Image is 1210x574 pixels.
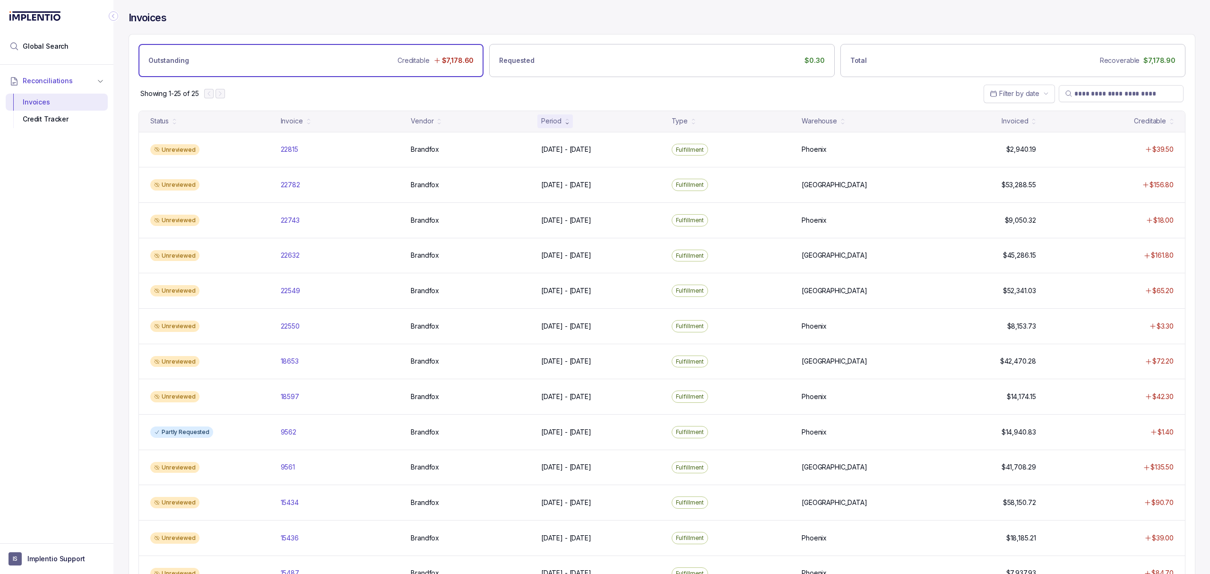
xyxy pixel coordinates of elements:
div: Unreviewed [150,215,199,226]
p: Fulfillment [676,463,704,472]
button: Date Range Picker [984,85,1055,103]
p: [DATE] - [DATE] [541,216,591,225]
div: Invoice [281,116,303,126]
div: Type [672,116,688,126]
p: 22815 [281,145,298,154]
p: [GEOGRAPHIC_DATA] [802,286,867,296]
p: $14,174.15 [1007,392,1036,401]
p: Brandfox [411,145,439,154]
p: [DATE] - [DATE] [541,322,591,331]
p: Requested [499,56,535,65]
p: Showing 1-25 of 25 [140,89,199,98]
p: $42.30 [1152,392,1174,401]
p: Recoverable [1100,56,1140,65]
p: 18653 [281,357,299,366]
p: $7,178.90 [1143,56,1175,65]
p: Fulfillment [676,533,704,543]
p: Creditable [398,56,430,65]
div: Unreviewed [150,532,199,544]
div: Unreviewed [150,285,199,296]
div: Unreviewed [150,250,199,261]
p: 22782 [281,180,300,190]
p: [GEOGRAPHIC_DATA] [802,180,867,190]
p: $58,150.72 [1003,498,1036,507]
p: Brandfox [411,533,439,543]
p: $52,341.03 [1003,286,1036,296]
p: 15436 [281,533,299,543]
p: Fulfillment [676,498,704,507]
p: 9561 [281,462,295,472]
p: $156.80 [1149,180,1174,190]
span: Reconciliations [23,76,73,86]
p: 18597 [281,392,299,401]
p: [GEOGRAPHIC_DATA] [802,251,867,260]
button: Reconciliations [6,70,108,91]
p: [DATE] - [DATE] [541,533,591,543]
p: Fulfillment [676,427,704,437]
p: $39.50 [1152,145,1174,154]
div: Unreviewed [150,321,199,332]
p: Brandfox [411,216,439,225]
p: [DATE] - [DATE] [541,286,591,296]
p: $161.80 [1151,251,1174,260]
p: 22550 [281,322,300,331]
div: Partly Requested [150,426,213,438]
p: Implentio Support [27,554,85,564]
p: [GEOGRAPHIC_DATA] [802,498,867,507]
p: $14,940.83 [1002,427,1036,437]
div: Remaining page entries [140,89,199,98]
span: User initials [9,552,22,565]
p: [DATE] - [DATE] [541,180,591,190]
div: Vendor [411,116,433,126]
div: Unreviewed [150,179,199,191]
div: Unreviewed [150,356,199,367]
div: Invoiced [1002,116,1028,126]
span: Filter by date [999,89,1039,97]
p: $39.00 [1152,533,1174,543]
div: Collapse Icon [108,10,119,22]
p: $41,708.29 [1002,462,1036,472]
p: $53,288.55 [1002,180,1036,190]
p: [DATE] - [DATE] [541,392,591,401]
p: Fulfillment [676,322,704,331]
p: $2,940.19 [1006,145,1036,154]
h4: Invoices [129,11,166,25]
p: Fulfillment [676,392,704,401]
div: Period [541,116,562,126]
p: Phoenix [802,427,827,437]
p: Fulfillment [676,286,704,296]
p: Brandfox [411,357,439,366]
button: User initialsImplentio Support [9,552,105,565]
p: $65.20 [1152,286,1174,296]
p: Fulfillment [676,357,704,366]
search: Date Range Picker [990,89,1039,98]
p: $135.50 [1150,462,1174,472]
p: Phoenix [802,322,827,331]
p: 22549 [281,286,300,296]
p: $72.20 [1152,357,1174,366]
p: $3.30 [1157,322,1174,331]
p: Brandfox [411,322,439,331]
div: Reconciliations [6,92,108,130]
div: Unreviewed [150,144,199,156]
p: Brandfox [411,392,439,401]
p: $90.70 [1151,498,1174,507]
div: Creditable [1134,116,1166,126]
p: Fulfillment [676,180,704,190]
p: 22632 [281,251,300,260]
p: $9,050.32 [1005,216,1036,225]
p: $18,185.21 [1006,533,1036,543]
p: $45,286.15 [1003,251,1036,260]
p: Brandfox [411,462,439,472]
p: $18.00 [1153,216,1174,225]
p: 15434 [281,498,299,507]
p: [GEOGRAPHIC_DATA] [802,357,867,366]
p: 22743 [281,216,300,225]
p: Fulfillment [676,145,704,155]
p: Phoenix [802,533,827,543]
div: Warehouse [802,116,837,126]
p: Fulfillment [676,216,704,225]
div: Invoices [13,94,100,111]
p: Brandfox [411,251,439,260]
p: $7,178.60 [442,56,474,65]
